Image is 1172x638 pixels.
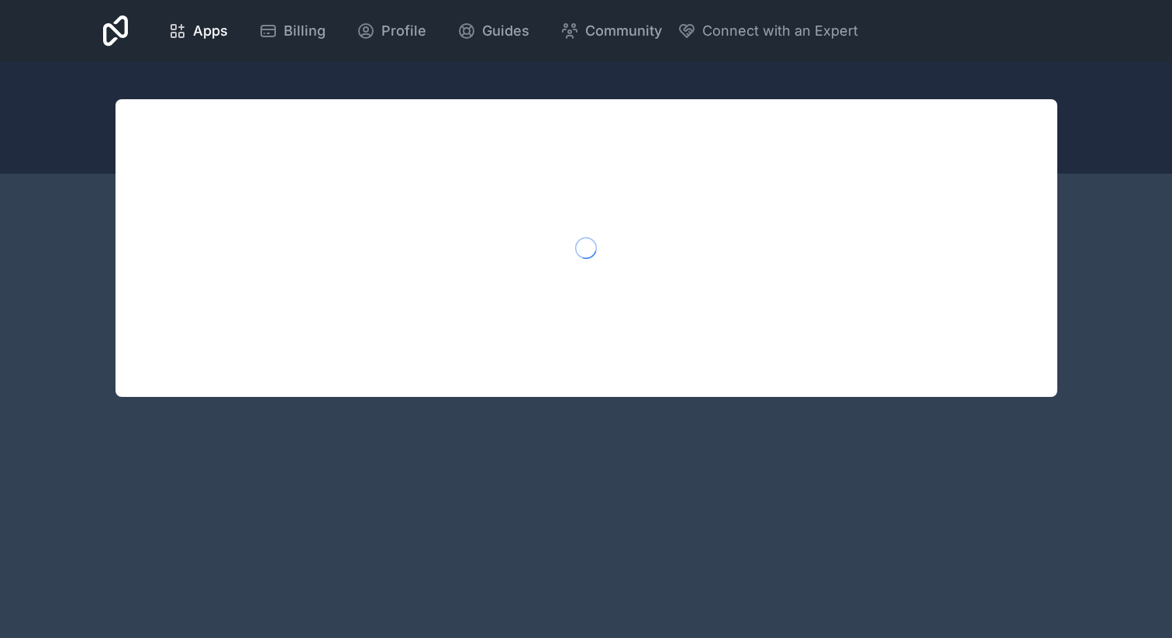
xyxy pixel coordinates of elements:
span: Community [585,20,662,42]
a: Billing [246,14,338,48]
span: Apps [193,20,228,42]
span: Connect with an Expert [702,20,858,42]
a: Community [548,14,674,48]
span: Profile [381,20,426,42]
a: Guides [445,14,542,48]
span: Billing [284,20,326,42]
a: Apps [156,14,240,48]
a: Profile [344,14,439,48]
span: Guides [482,20,529,42]
button: Connect with an Expert [677,20,858,42]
